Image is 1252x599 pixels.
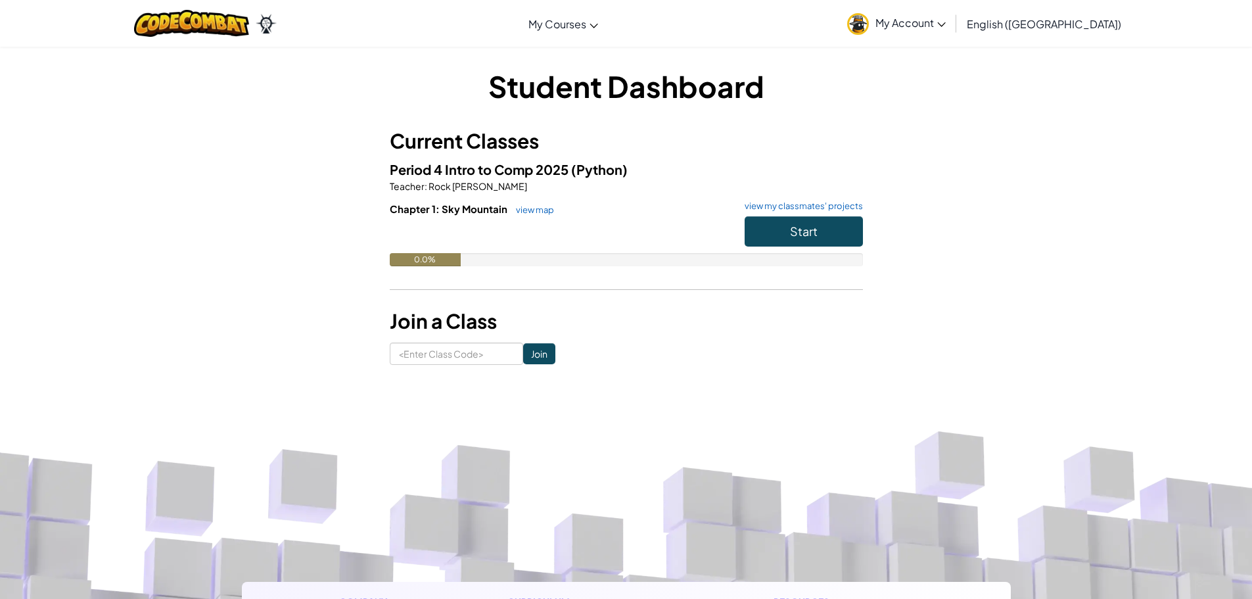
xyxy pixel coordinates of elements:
[390,66,863,107] h1: Student Dashboard
[745,216,863,247] button: Start
[522,6,605,41] a: My Courses
[790,224,818,239] span: Start
[427,180,527,192] span: Rock [PERSON_NAME]
[390,253,461,266] div: 0.0%
[571,161,628,178] span: (Python)
[134,10,249,37] img: CodeCombat logo
[390,161,571,178] span: Period 4 Intro to Comp 2025
[528,17,586,31] span: My Courses
[523,343,555,364] input: Join
[390,126,863,156] h3: Current Classes
[390,203,509,215] span: Chapter 1: Sky Mountain
[509,204,554,215] a: view map
[390,180,425,192] span: Teacher
[967,17,1121,31] span: English ([GEOGRAPHIC_DATA])
[960,6,1128,41] a: English ([GEOGRAPHIC_DATA])
[847,13,869,35] img: avatar
[256,14,277,34] img: Ozaria
[390,343,523,365] input: <Enter Class Code>
[841,3,952,44] a: My Account
[875,16,946,30] span: My Account
[425,180,427,192] span: :
[390,306,863,336] h3: Join a Class
[738,202,863,210] a: view my classmates' projects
